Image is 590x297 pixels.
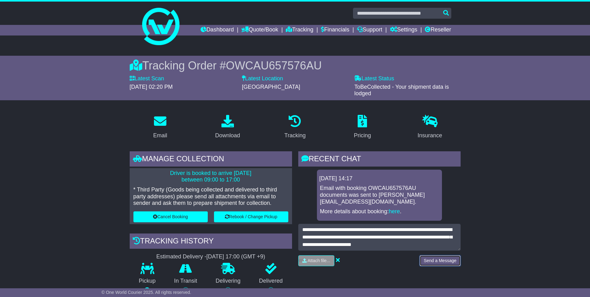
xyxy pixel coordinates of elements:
span: OWCAU657576AU [226,59,322,72]
a: Settings [390,25,417,35]
label: Latest Scan [130,75,164,82]
a: here [389,208,400,214]
div: Tracking Order # [130,59,461,72]
div: RECENT CHAT [298,151,461,168]
label: Latest Status [354,75,394,82]
a: Dashboard [201,25,234,35]
p: Driver is booked to arrive [DATE] between 09:00 to 17:00 [133,170,288,183]
p: Delivered [250,278,292,285]
button: Cancel Booking [133,211,208,222]
div: [DATE] 17:00 (GMT +9) [207,253,265,260]
label: Latest Location [242,75,283,82]
a: Tracking [286,25,313,35]
div: Estimated Delivery - [130,253,292,260]
div: Tracking [284,131,305,140]
a: Reseller [425,25,451,35]
div: [DATE] 14:17 [319,175,439,182]
p: More details about booking: . [320,208,439,215]
div: Email [153,131,167,140]
div: Manage collection [130,151,292,168]
p: Email with booking OWCAU657576AU documents was sent to [PERSON_NAME][EMAIL_ADDRESS][DOMAIN_NAME]. [320,185,439,205]
span: ToBeCollected - Your shipment data is lodged [354,84,449,97]
a: Pricing [350,113,375,142]
a: Email [149,113,171,142]
button: Send a Message [420,255,460,266]
a: Download [211,113,244,142]
button: Rebook / Change Pickup [214,211,288,222]
div: Pricing [354,131,371,140]
div: Download [215,131,240,140]
span: [GEOGRAPHIC_DATA] [242,84,300,90]
p: Pickup [130,278,165,285]
p: In Transit [165,278,207,285]
span: © One World Courier 2025. All rights reserved. [101,290,191,295]
p: * Third Party (Goods being collected and delivered to third party addresses) please send all atta... [133,186,288,207]
a: Financials [321,25,349,35]
a: Tracking [280,113,309,142]
span: [DATE] 02:20 PM [130,84,173,90]
p: Delivering [207,278,250,285]
a: Quote/Book [241,25,278,35]
a: Insurance [414,113,446,142]
div: Insurance [418,131,442,140]
a: Support [357,25,382,35]
div: Tracking history [130,233,292,250]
